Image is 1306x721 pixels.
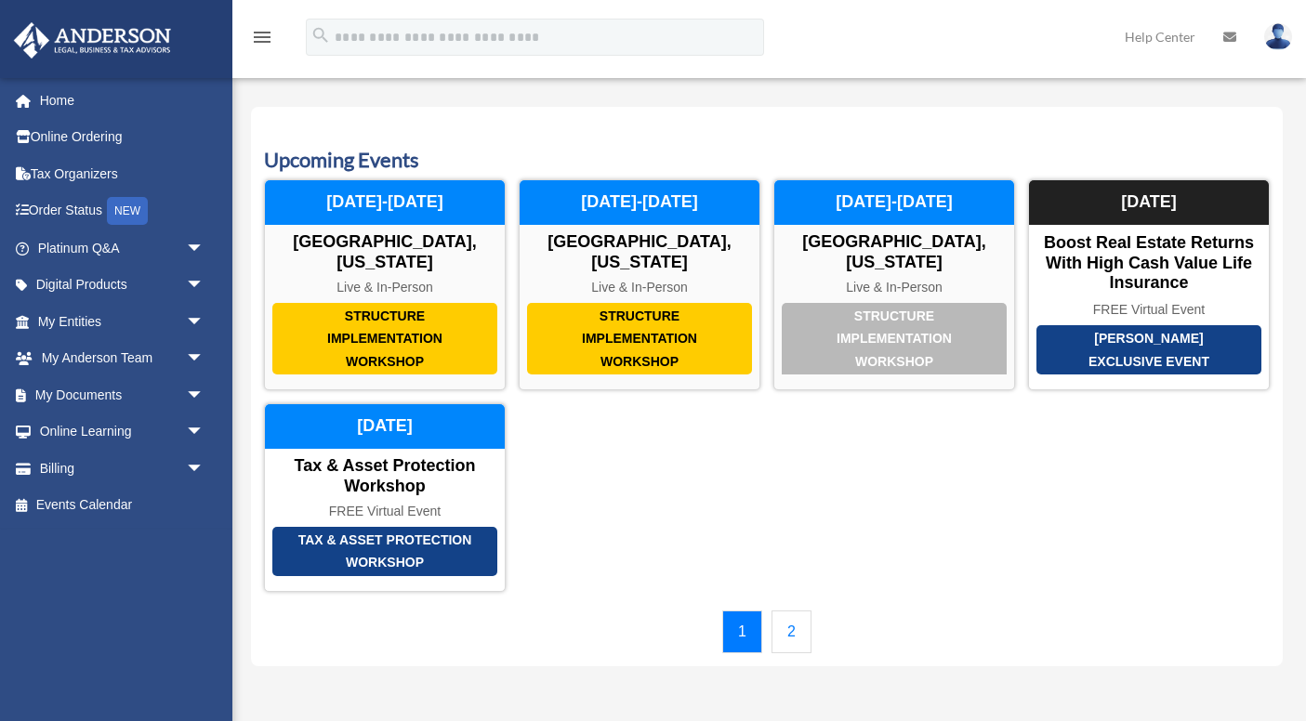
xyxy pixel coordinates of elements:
a: Tax Organizers [13,155,232,192]
a: Digital Productsarrow_drop_down [13,267,232,304]
a: [PERSON_NAME] Exclusive Event Boost Real Estate Returns with High Cash Value Life Insurance FREE ... [1028,179,1270,390]
a: Billingarrow_drop_down [13,450,232,487]
div: Live & In-Person [774,280,1014,295]
a: Tax & Asset Protection Workshop Tax & Asset Protection Workshop FREE Virtual Event [DATE] [264,403,506,591]
a: Online Learningarrow_drop_down [13,413,232,451]
a: Events Calendar [13,487,223,524]
a: Order StatusNEW [13,192,232,230]
div: [GEOGRAPHIC_DATA], [US_STATE] [520,232,759,272]
a: Platinum Q&Aarrow_drop_down [13,229,232,267]
div: [DATE] [1029,180,1269,225]
a: 1 [722,610,762,653]
a: My Entitiesarrow_drop_down [13,303,232,340]
div: FREE Virtual Event [265,504,505,519]
span: arrow_drop_down [186,229,223,268]
span: arrow_drop_down [186,340,223,378]
i: search [310,25,331,46]
div: NEW [107,197,148,225]
div: Boost Real Estate Returns with High Cash Value Life Insurance [1029,233,1269,294]
div: Live & In-Person [265,280,505,295]
img: User Pic [1264,23,1292,50]
h3: Upcoming Events [264,146,1270,175]
a: menu [251,33,273,48]
div: Structure Implementation Workshop [527,303,752,375]
a: 2 [772,610,811,653]
a: Online Ordering [13,119,232,156]
div: [DATE]-[DATE] [520,180,759,225]
div: Structure Implementation Workshop [782,303,1007,375]
div: Tax & Asset Protection Workshop [272,527,497,576]
div: [GEOGRAPHIC_DATA], [US_STATE] [265,232,505,272]
div: [GEOGRAPHIC_DATA], [US_STATE] [774,232,1014,272]
div: Structure Implementation Workshop [272,303,497,375]
i: menu [251,26,273,48]
div: [PERSON_NAME] Exclusive Event [1036,325,1261,374]
span: arrow_drop_down [186,413,223,452]
span: arrow_drop_down [186,303,223,341]
div: [DATE]-[DATE] [265,180,505,225]
div: Live & In-Person [520,280,759,295]
img: Anderson Advisors Platinum Portal [8,22,177,59]
a: Structure Implementation Workshop [GEOGRAPHIC_DATA], [US_STATE] Live & In-Person [DATE]-[DATE] [264,179,506,390]
a: Home [13,82,232,119]
a: My Anderson Teamarrow_drop_down [13,340,232,377]
div: [DATE]-[DATE] [774,180,1014,225]
div: [DATE] [265,404,505,449]
span: arrow_drop_down [186,450,223,488]
a: Structure Implementation Workshop [GEOGRAPHIC_DATA], [US_STATE] Live & In-Person [DATE]-[DATE] [519,179,760,390]
div: Tax & Asset Protection Workshop [265,456,505,496]
div: FREE Virtual Event [1029,302,1269,318]
span: arrow_drop_down [186,267,223,305]
span: arrow_drop_down [186,376,223,414]
a: My Documentsarrow_drop_down [13,376,232,413]
a: Structure Implementation Workshop [GEOGRAPHIC_DATA], [US_STATE] Live & In-Person [DATE]-[DATE] [773,179,1015,390]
